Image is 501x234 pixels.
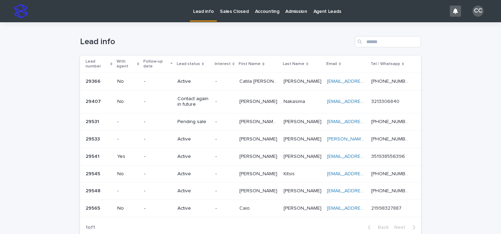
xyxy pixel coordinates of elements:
p: - [215,154,234,160]
input: Search [355,36,421,47]
p: [PERSON_NAME] [239,152,279,160]
p: - [144,154,172,160]
a: [EMAIL_ADDRESS][DOMAIN_NAME] [327,119,406,124]
p: Follow-up date [143,58,169,71]
tr: 2956529565 No-Active-CaioCaio [PERSON_NAME][PERSON_NAME] [EMAIL_ADDRESS][DOMAIN_NAME] 21998327887... [80,200,421,217]
img: stacker-logo-s-only.png [14,4,28,18]
span: Back [374,225,389,230]
p: - [215,188,234,194]
tr: 2940729407 No-Contact again in future-[PERSON_NAME][PERSON_NAME] NakasimaNakasima [EMAIL_ADDRESS]... [80,90,421,113]
p: [PERSON_NAME] [239,97,279,105]
tr: 2954129541 Yes-Active-[PERSON_NAME][PERSON_NAME] [PERSON_NAME][PERSON_NAME] [EMAIL_ADDRESS][DOMAI... [80,148,421,165]
p: [PERSON_NAME] [284,152,323,160]
p: 29541 [86,152,101,160]
p: [PERSON_NAME] [239,135,279,142]
p: 29533 [86,135,101,142]
p: - [117,136,138,142]
a: [EMAIL_ADDRESS][DOMAIN_NAME] [327,171,406,176]
p: - [215,79,234,84]
tr: 2954829548 --Active-[PERSON_NAME][PERSON_NAME] [PERSON_NAME][PERSON_NAME] [EMAIL_ADDRESS][DOMAIN_... [80,183,421,200]
p: 3213306840 [371,97,401,105]
tr: 2953129531 --Pending sale-[PERSON_NAME] de [PERSON_NAME][PERSON_NAME] de [PERSON_NAME] [PERSON_NA... [80,113,421,131]
p: 29565 [86,204,102,211]
p: Active [177,188,210,194]
p: [PERSON_NAME] de [PERSON_NAME] [239,118,279,125]
tr: 2953329533 --Active-[PERSON_NAME][PERSON_NAME] [PERSON_NAME][PERSON_NAME] [PERSON_NAME][EMAIL_ADD... [80,130,421,148]
p: [PHONE_NUMBER] [371,170,411,177]
button: Back [362,224,391,231]
p: [PHONE_NUMBER] [371,187,411,194]
p: 351938556396 [371,152,406,160]
div: CC [472,6,484,17]
a: [EMAIL_ADDRESS][DOMAIN_NAME] [327,206,406,211]
p: [PHONE_NUMBER] [371,135,411,142]
p: - [144,119,172,125]
p: No [117,171,138,177]
p: - [215,99,234,105]
p: [PERSON_NAME] [284,135,323,142]
a: [EMAIL_ADDRESS][DOMAIN_NAME] [327,99,406,104]
p: - [144,205,172,211]
p: [PERSON_NAME] [239,187,279,194]
p: Yes [117,154,138,160]
p: Tel / Whatsapp [371,60,400,68]
p: Lead number [86,58,109,71]
p: No [117,99,138,105]
p: [PERSON_NAME] [239,170,279,177]
p: [PERSON_NAME] [284,187,323,194]
p: MARQUES DE LIMA DUMARESQ [284,118,323,125]
p: Email [326,60,337,68]
p: - [215,205,234,211]
span: Next [394,225,409,230]
p: Catila maria Lopes de souza Maurício da [239,77,279,84]
button: Next [391,224,421,231]
p: - [215,171,234,177]
p: 29531 [86,118,101,125]
p: - [144,136,172,142]
p: - [144,99,172,105]
p: Interest [215,60,231,68]
p: Active [177,79,210,84]
p: Active [177,205,210,211]
p: 21998327887 [371,204,403,211]
p: Active [177,136,210,142]
p: - [117,188,138,194]
p: - [117,119,138,125]
p: Last Name [283,60,304,68]
a: [PERSON_NAME][EMAIL_ADDRESS][DOMAIN_NAME] [327,137,444,142]
p: - [215,119,234,125]
p: - [144,79,172,84]
p: +5533999750300 [371,77,411,84]
p: Pending sale [177,119,210,125]
p: Kitsis [284,170,296,177]
p: Active [177,171,210,177]
tr: 2936629366 No-Active-Catila [PERSON_NAME] de [PERSON_NAME] daCatila [PERSON_NAME] de [PERSON_NAME... [80,73,421,90]
p: Active [177,154,210,160]
p: [PERSON_NAME] [284,77,323,84]
p: 29366 [86,77,102,84]
p: - [215,136,234,142]
p: 29407 [86,97,102,105]
p: First Name [239,60,261,68]
p: 29548 [86,187,102,194]
a: [EMAIL_ADDRESS][DOMAIN_NAME] [327,79,406,84]
p: - [144,171,172,177]
p: With agent [117,58,135,71]
a: [EMAIL_ADDRESS][DOMAIN_NAME] [327,154,406,159]
p: Caio [239,204,251,211]
p: Contact again in future [177,96,210,108]
p: No [117,79,138,84]
p: Lead status [177,60,200,68]
h1: Lead info [80,37,352,47]
p: No [117,205,138,211]
p: Nakasima [284,97,307,105]
p: [PHONE_NUMBER] [371,118,411,125]
a: [EMAIL_ADDRESS][DOMAIN_NAME] [327,188,406,193]
p: - [144,188,172,194]
p: 29545 [86,170,102,177]
tr: 2954529545 No-Active-[PERSON_NAME][PERSON_NAME] KitsisKitsis [EMAIL_ADDRESS][DOMAIN_NAME] [PHONE_... [80,165,421,183]
p: [PERSON_NAME] [284,204,323,211]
